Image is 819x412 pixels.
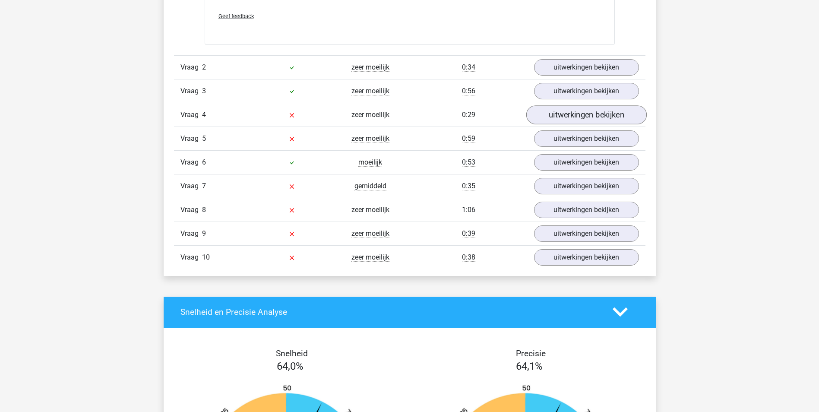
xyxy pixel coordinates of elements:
span: 0:56 [462,87,475,95]
span: 0:34 [462,63,475,72]
span: 64,0% [277,360,304,372]
a: uitwerkingen bekijken [534,202,639,218]
span: zeer moeilijk [351,111,389,119]
span: Geef feedback [218,13,254,19]
a: uitwerkingen bekijken [534,83,639,99]
span: 64,1% [516,360,543,372]
a: uitwerkingen bekijken [534,154,639,171]
span: 3 [202,87,206,95]
span: zeer moeilijk [351,87,389,95]
span: Vraag [180,110,202,120]
span: 0:29 [462,111,475,119]
span: Vraag [180,181,202,191]
span: Vraag [180,205,202,215]
h4: Snelheid en Precisie Analyse [180,307,600,317]
span: 0:39 [462,229,475,238]
span: Vraag [180,228,202,239]
span: Vraag [180,86,202,96]
span: Vraag [180,252,202,263]
a: uitwerkingen bekijken [534,59,639,76]
span: moeilijk [358,158,382,167]
span: 1:06 [462,206,475,214]
span: 0:53 [462,158,475,167]
a: uitwerkingen bekijken [534,249,639,266]
span: gemiddeld [354,182,386,190]
a: uitwerkingen bekijken [526,105,646,124]
span: 0:38 [462,253,475,262]
a: uitwerkingen bekijken [534,130,639,147]
span: 8 [202,206,206,214]
span: 7 [202,182,206,190]
span: zeer moeilijk [351,63,389,72]
span: 6 [202,158,206,166]
h4: Snelheid [180,349,403,358]
span: 4 [202,111,206,119]
span: zeer moeilijk [351,253,389,262]
a: uitwerkingen bekijken [534,225,639,242]
span: Vraag [180,133,202,144]
h4: Precisie [420,349,642,358]
span: 0:59 [462,134,475,143]
a: uitwerkingen bekijken [534,178,639,194]
span: zeer moeilijk [351,206,389,214]
span: Vraag [180,62,202,73]
span: 9 [202,229,206,238]
span: 5 [202,134,206,143]
span: 10 [202,253,210,261]
span: zeer moeilijk [351,134,389,143]
span: Vraag [180,157,202,168]
span: 0:35 [462,182,475,190]
span: 2 [202,63,206,71]
span: zeer moeilijk [351,229,389,238]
